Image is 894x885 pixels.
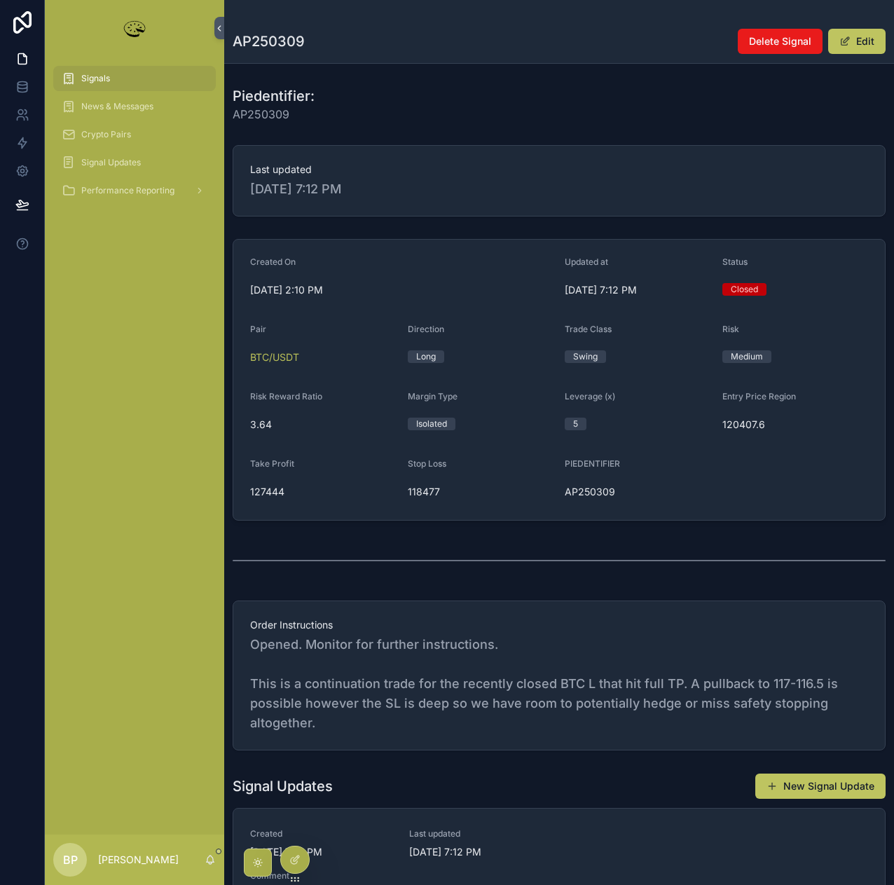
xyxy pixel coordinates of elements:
h1: Piedentifier: [233,86,315,106]
p: [PERSON_NAME] [98,853,179,867]
a: Crypto Pairs [53,122,216,147]
span: Pair [250,324,266,334]
span: Leverage (x) [565,391,615,402]
span: Status [722,256,748,267]
a: News & Messages [53,94,216,119]
div: Medium [731,350,763,363]
span: Trade Class [565,324,612,334]
span: [DATE] 7:12 PM [565,283,711,297]
span: Risk Reward Ratio [250,391,322,402]
button: Delete Signal [738,29,823,54]
span: Created On [250,256,296,267]
span: Margin Type [408,391,458,402]
div: Swing [573,350,598,363]
span: Last updated [409,828,551,839]
span: News & Messages [81,101,153,112]
span: 120407.6 [722,418,869,432]
span: Direction [408,324,444,334]
span: AP250309 [233,106,315,123]
button: Edit [828,29,886,54]
span: BP [63,851,78,868]
span: Risk [722,324,739,334]
span: Performance Reporting [81,185,174,196]
span: Last updated [250,163,868,177]
span: [DATE] 7:12 PM [409,845,551,859]
span: 127444 [250,485,397,499]
span: Order Instructions [250,618,868,632]
span: PIEDENTIFIER [565,458,620,469]
h1: AP250309 [233,32,305,51]
div: Long [416,350,436,363]
span: 3.64 [250,418,397,432]
span: Signals [81,73,110,84]
span: Created [250,828,392,839]
span: [DATE] 2:10 PM [250,283,553,297]
a: Signals [53,66,216,91]
span: [DATE] 7:12 PM [250,179,868,199]
span: Take Profit [250,458,294,469]
div: Closed [731,283,758,296]
span: AP250309 [565,485,711,499]
span: Delete Signal [749,34,811,48]
span: Crypto Pairs [81,129,131,140]
span: Stop Loss [408,458,446,469]
span: Signal Updates [81,157,141,168]
span: [DATE] 7:12 PM [250,845,392,859]
img: App logo [121,17,149,39]
a: BTC/USDT [250,350,299,364]
div: Isolated [416,418,447,430]
span: Comment [250,870,868,881]
span: Entry Price Region [722,391,796,402]
div: scrollable content [45,56,224,221]
span: 118477 [408,485,554,499]
span: Opened. Monitor for further instructions. This is a continuation trade for the recently closed BT... [250,635,868,733]
a: Performance Reporting [53,178,216,203]
button: New Signal Update [755,774,886,799]
div: 5 [573,418,578,430]
h1: Signal Updates [233,776,333,796]
span: Updated at [565,256,608,267]
a: Signal Updates [53,150,216,175]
